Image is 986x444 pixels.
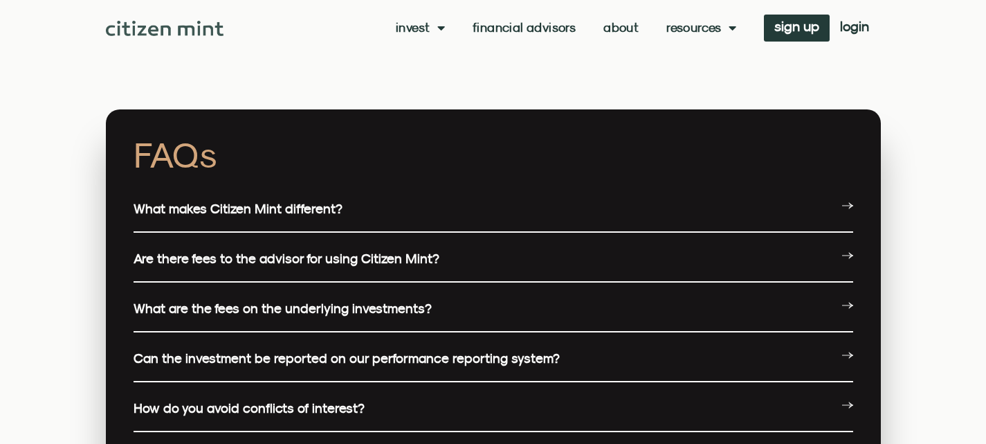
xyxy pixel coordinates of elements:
a: Are there fees to the advisor for using Citizen Mint? [134,251,439,266]
div: Can the investment be reported on our performance reporting system? [134,336,853,382]
div: What are the fees on the underlying investments? [134,286,853,332]
div: How do you avoid conflicts of interest? [134,386,853,432]
img: Citizen Mint [106,21,224,36]
a: What makes Citizen Mint different? [134,201,343,216]
span: sign up [774,21,819,31]
span: login [840,21,869,31]
nav: Menu [396,21,736,35]
a: login [830,15,879,42]
a: Can the investment be reported on our performance reporting system? [134,350,560,366]
a: How do you avoid conflicts of interest? [134,400,365,416]
a: About [603,21,639,35]
a: What are the fees on the underlying investments? [134,301,432,316]
a: Financial Advisors [473,21,576,35]
div: What makes Citizen Mint different? [134,186,853,233]
div: Are there fees to the advisor for using Citizen Mint? [134,236,853,283]
a: Resources [666,21,736,35]
a: sign up [764,15,830,42]
a: Invest [396,21,445,35]
h2: FAQs [134,137,853,172]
